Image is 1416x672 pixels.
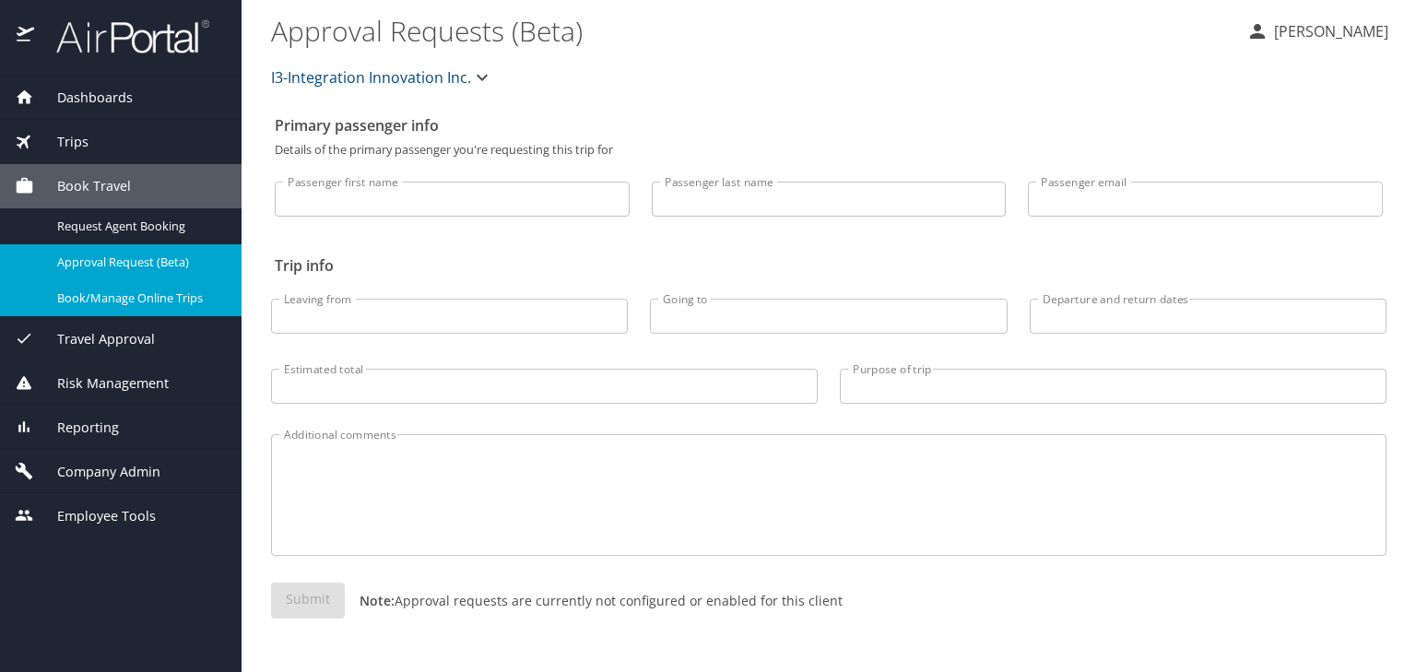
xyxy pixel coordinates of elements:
[34,132,88,152] span: Trips
[36,18,209,54] img: airportal-logo.png
[275,111,1383,140] h2: Primary passenger info
[271,65,471,90] span: I3-Integration Innovation Inc.
[275,144,1383,156] p: Details of the primary passenger you're requesting this trip for
[34,418,119,438] span: Reporting
[57,218,219,235] span: Request Agent Booking
[345,591,843,610] p: Approval requests are currently not configured or enabled for this client
[360,592,395,609] strong: Note:
[34,329,155,349] span: Travel Approval
[34,88,133,108] span: Dashboards
[17,18,36,54] img: icon-airportal.png
[275,251,1383,280] h2: Trip info
[34,176,131,196] span: Book Travel
[34,373,169,394] span: Risk Management
[1268,20,1388,42] p: [PERSON_NAME]
[57,289,219,307] span: Book/Manage Online Trips
[271,2,1232,59] h1: Approval Requests (Beta)
[264,59,501,96] button: I3-Integration Innovation Inc.
[1239,15,1396,48] button: [PERSON_NAME]
[34,506,156,526] span: Employee Tools
[57,253,219,271] span: Approval Request (Beta)
[34,462,160,482] span: Company Admin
